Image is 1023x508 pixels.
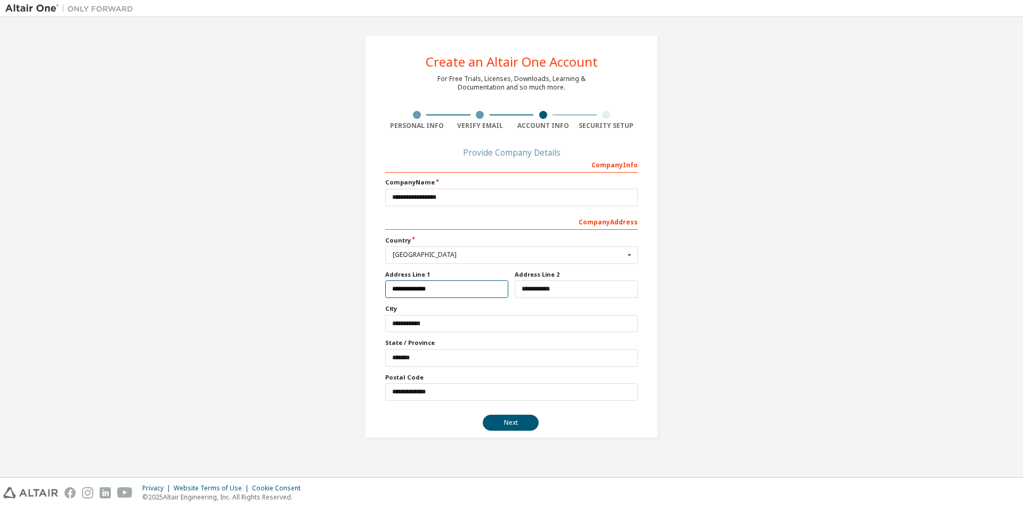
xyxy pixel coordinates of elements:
div: Website Terms of Use [174,484,252,493]
img: altair_logo.svg [3,487,58,498]
img: youtube.svg [117,487,133,498]
div: Company Address [385,213,638,230]
div: Account Info [511,122,575,130]
label: Country [385,236,638,245]
div: Privacy [142,484,174,493]
img: linkedin.svg [100,487,111,498]
img: facebook.svg [64,487,76,498]
label: Address Line 1 [385,270,508,279]
div: Company Info [385,156,638,173]
div: Security Setup [575,122,638,130]
img: instagram.svg [82,487,93,498]
label: State / Province [385,338,638,347]
div: Create an Altair One Account [426,55,598,68]
p: © 2025 Altair Engineering, Inc. All Rights Reserved. [142,493,307,502]
label: Postal Code [385,373,638,382]
div: Personal Info [385,122,449,130]
label: Address Line 2 [515,270,638,279]
label: City [385,304,638,313]
label: Company Name [385,178,638,187]
div: [GEOGRAPHIC_DATA] [393,252,624,258]
div: Verify Email [449,122,512,130]
div: Provide Company Details [385,149,638,156]
button: Next [483,415,539,431]
div: For Free Trials, Licenses, Downloads, Learning & Documentation and so much more. [437,75,586,92]
img: Altair One [5,3,139,14]
div: Cookie Consent [252,484,307,493]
